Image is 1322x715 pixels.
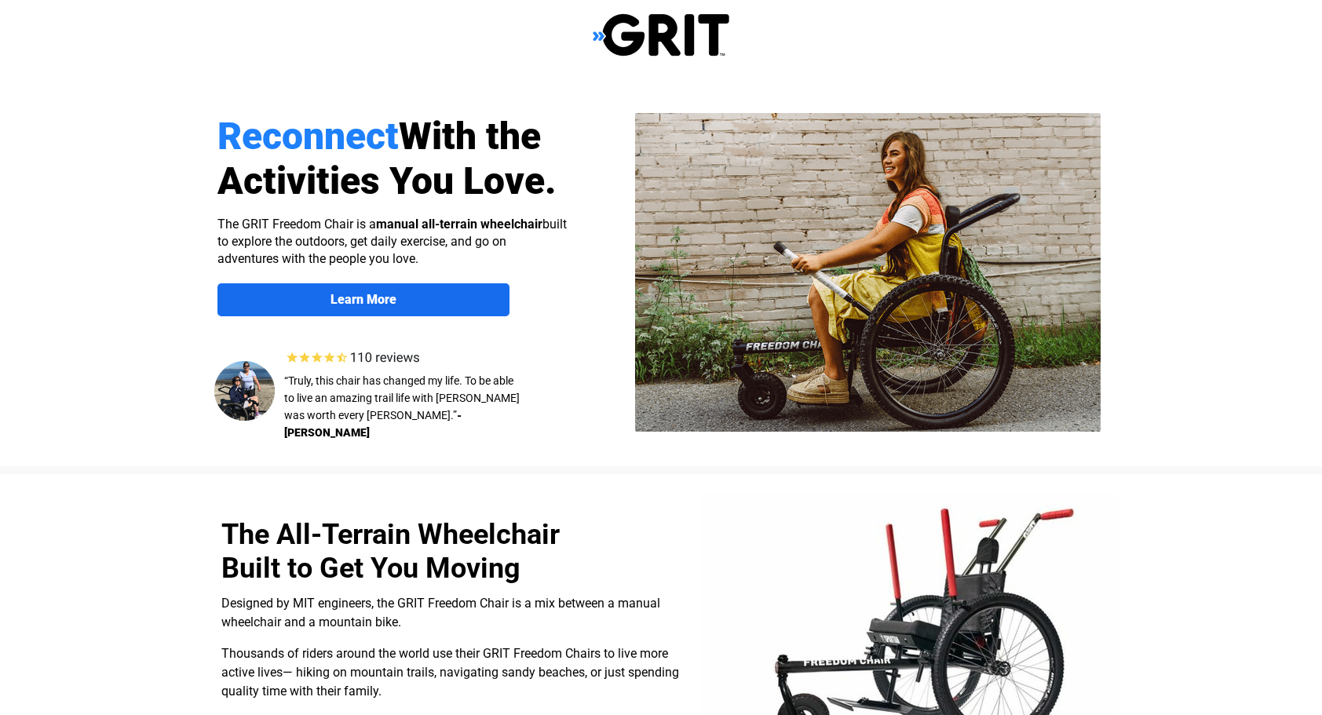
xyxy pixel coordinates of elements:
a: Learn More [217,283,509,316]
span: Activities You Love. [217,159,557,203]
span: The GRIT Freedom Chair is a built to explore the outdoors, get daily exercise, and go on adventur... [217,217,567,266]
span: Thousands of riders around the world use their GRIT Freedom Chairs to live more active lives— hik... [221,646,679,699]
span: “Truly, this chair has changed my life. To be able to live an amazing trail life with [PERSON_NAM... [284,374,520,421]
strong: manual all-terrain wheelchair [376,217,542,232]
input: Get more information [56,379,191,409]
span: The All-Terrain Wheelchair Built to Get You Moving [221,518,560,585]
span: Designed by MIT engineers, the GRIT Freedom Chair is a mix between a manual wheelchair and a moun... [221,596,660,629]
strong: Learn More [330,292,396,307]
span: Reconnect [217,114,399,159]
span: With the [399,114,541,159]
